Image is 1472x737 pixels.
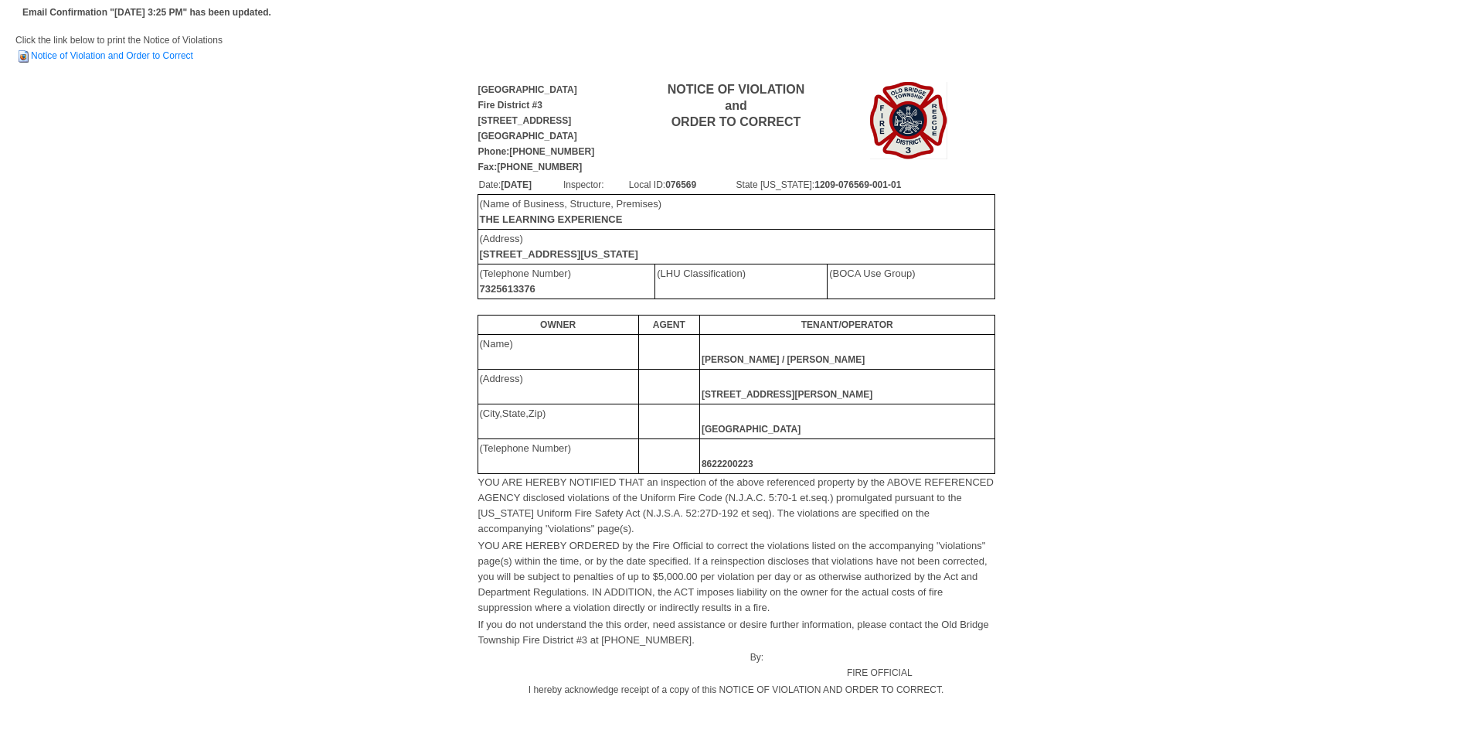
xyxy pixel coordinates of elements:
b: THE LEARNING EXPERIENCE [480,213,623,225]
b: 7325613376 [480,283,535,295]
img: HTML Document [15,49,31,64]
td: FIRE OFFICIAL [764,649,994,681]
span: Click the link below to print the Notice of Violations [15,35,223,61]
td: By: [478,649,765,681]
font: (BOCA Use Group) [829,268,915,279]
font: (Telephone Number) [480,442,572,454]
td: I hereby acknowledge receipt of a copy of this NOTICE OF VIOLATION AND ORDER TO CORRECT. [478,681,995,698]
b: [STREET_ADDRESS][US_STATE] [480,248,638,260]
b: TENANT/OPERATOR [801,319,893,330]
b: 8622200223 [702,459,753,469]
font: (Address) [480,373,523,384]
font: YOU ARE HEREBY ORDERED by the Fire Official to correct the violations listed on the accompanying ... [478,540,988,613]
b: [PERSON_NAME] / [PERSON_NAME] [702,354,865,365]
b: 1209-076569-001-01 [814,179,901,190]
b: OWNER [540,319,576,330]
font: (Address) [480,233,638,260]
b: 076569 [665,179,696,190]
td: Email Confirmation "[DATE] 3:25 PM" has been updated. [20,2,274,22]
b: [GEOGRAPHIC_DATA] [702,424,801,435]
b: AGENT [653,319,685,330]
td: Inspector: [563,176,628,193]
font: (City,State,Zip) [480,408,546,419]
font: YOU ARE HEREBY NOTIFIED THAT an inspection of the above referenced property by the ABOVE REFERENC... [478,476,994,534]
b: [DATE] [501,179,532,190]
td: State [US_STATE]: [736,176,994,193]
font: If you do not understand the this order, need assistance or desire further information, please co... [478,619,989,646]
img: Image [870,82,947,159]
font: (LHU Classification) [657,268,746,279]
b: NOTICE OF VIOLATION and ORDER TO CORRECT [668,83,804,128]
a: Notice of Violation and Order to Correct [15,50,193,61]
td: Local ID: [628,176,736,193]
td: Date: [478,176,563,193]
font: (Name of Business, Structure, Premises) [480,198,662,225]
font: (Telephone Number) [480,268,572,295]
b: [STREET_ADDRESS][PERSON_NAME] [702,389,872,400]
font: (Name) [480,338,513,350]
b: [GEOGRAPHIC_DATA] Fire District #3 [STREET_ADDRESS] [GEOGRAPHIC_DATA] Phone:[PHONE_NUMBER] Fax:[P... [478,84,595,172]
